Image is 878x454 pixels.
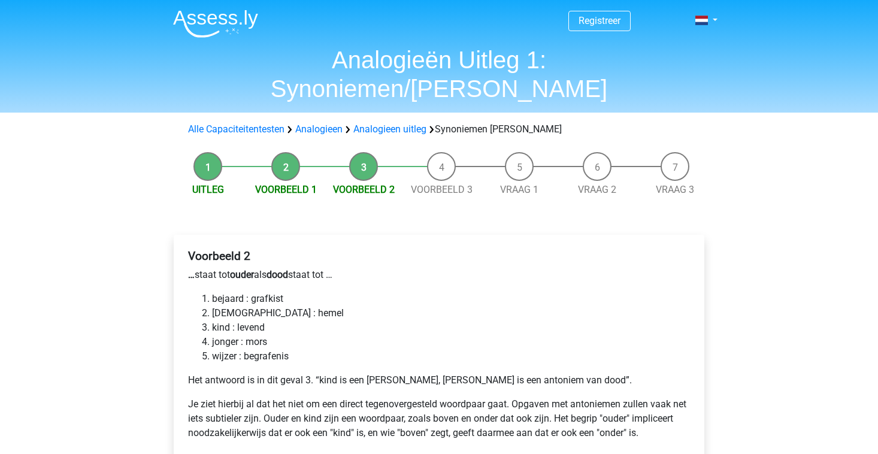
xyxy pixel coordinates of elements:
h1: Analogieën Uitleg 1: Synoniemen/[PERSON_NAME] [164,46,714,103]
a: Voorbeeld 3 [411,184,473,195]
b: … [188,269,195,280]
a: Alle Capaciteitentesten [188,123,284,135]
b: Voorbeeld 2 [188,249,250,263]
a: Vraag 1 [500,184,538,195]
b: dood [267,269,288,280]
a: Voorbeeld 2 [333,184,395,195]
a: Vraag 3 [656,184,694,195]
p: Het antwoord is in dit geval 3. “kind is een [PERSON_NAME], [PERSON_NAME] is een antoniem van dood”. [188,373,690,388]
li: bejaard : grafkist [212,292,690,306]
a: Analogieen uitleg [353,123,426,135]
li: [DEMOGRAPHIC_DATA] : hemel [212,306,690,320]
li: kind : levend [212,320,690,335]
div: Synoniemen [PERSON_NAME] [183,122,695,137]
p: Je ziet hierbij al dat het niet om een direct tegenovergesteld woordpaar gaat. Opgaven met antoni... [188,397,690,440]
a: Voorbeeld 1 [255,184,317,195]
li: wijzer : begrafenis [212,349,690,364]
a: Registreer [579,15,620,26]
b: ouder [230,269,254,280]
img: Assessly [173,10,258,38]
a: Vraag 2 [578,184,616,195]
a: Analogieen [295,123,343,135]
li: jonger : mors [212,335,690,349]
p: staat tot als staat tot … [188,268,690,282]
a: Uitleg [192,184,224,195]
